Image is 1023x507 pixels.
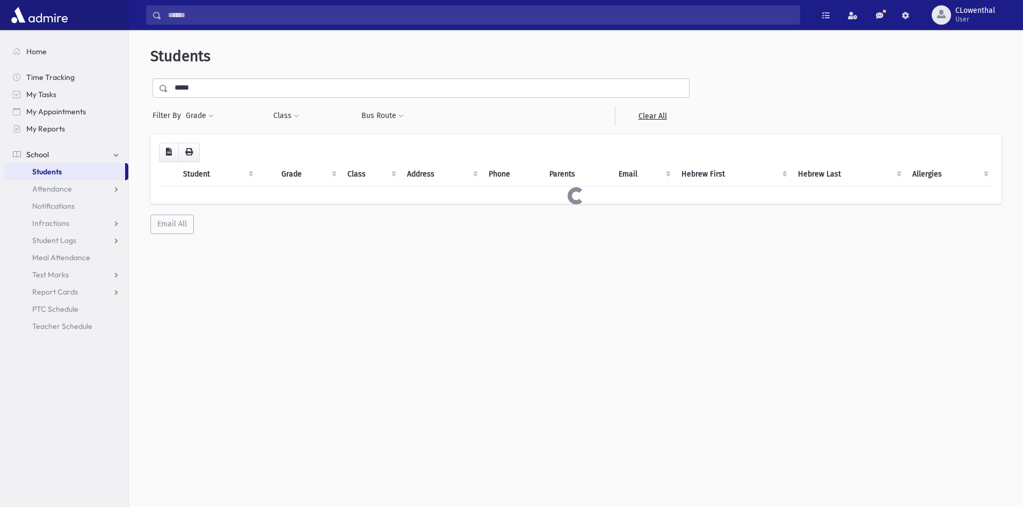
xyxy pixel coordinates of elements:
[341,162,401,187] th: Class
[4,283,128,300] a: Report Cards
[150,47,211,65] span: Students
[4,215,128,232] a: Infractions
[4,43,128,60] a: Home
[615,106,690,126] a: Clear All
[361,106,404,126] button: Bus Route
[675,162,791,187] th: Hebrew First
[32,201,75,211] span: Notifications
[26,124,65,134] span: My Reports
[4,266,128,283] a: Test Marks
[273,106,300,126] button: Class
[4,197,128,215] a: Notifications
[32,321,92,331] span: Teacher Schedule
[955,6,995,15] span: CLowenthal
[32,253,90,262] span: Meal Attendance
[177,162,258,187] th: Student
[26,47,47,56] span: Home
[4,86,128,103] a: My Tasks
[4,163,125,180] a: Students
[32,167,62,177] span: Students
[4,300,128,318] a: PTC Schedule
[26,107,86,116] span: My Appointments
[26,72,75,82] span: Time Tracking
[26,90,56,99] span: My Tasks
[178,143,200,162] button: Print
[4,318,128,335] a: Teacher Schedule
[906,162,993,187] th: Allergies
[150,215,194,234] button: Email All
[401,162,482,187] th: Address
[4,232,128,249] a: Student Logs
[4,249,128,266] a: Meal Attendance
[275,162,340,187] th: Grade
[792,162,906,187] th: Hebrew Last
[955,15,995,24] span: User
[32,270,69,280] span: Test Marks
[185,106,214,126] button: Grade
[32,287,78,297] span: Report Cards
[482,162,543,187] th: Phone
[4,146,128,163] a: School
[543,162,612,187] th: Parents
[4,69,128,86] a: Time Tracking
[4,103,128,120] a: My Appointments
[612,162,675,187] th: Email
[162,5,800,25] input: Search
[32,236,76,245] span: Student Logs
[159,143,179,162] button: CSV
[26,150,49,159] span: School
[9,4,70,26] img: AdmirePro
[32,218,69,228] span: Infractions
[32,184,72,194] span: Attendance
[4,120,128,137] a: My Reports
[4,180,128,197] a: Attendance
[32,304,78,314] span: PTC Schedule
[153,110,185,121] span: Filter By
